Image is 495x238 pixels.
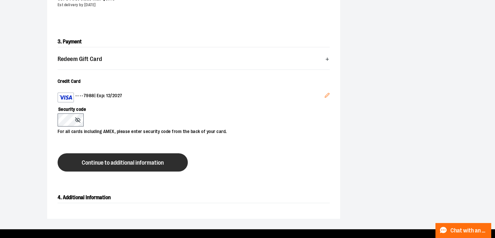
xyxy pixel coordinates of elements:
[58,52,330,66] button: Redeem Gift Card
[58,192,330,203] h2: 4. Additional Information
[58,102,323,113] label: Security code
[58,153,188,171] button: Continue to additional information
[58,93,324,102] div: •••• 7988 | Exp: 12/2027
[58,79,81,84] span: Credit Card
[59,94,72,101] img: Visa card example showing the 16-digit card number on the front of the card
[58,37,330,47] h2: 3. Payment
[82,160,164,166] span: Continue to additional information
[58,56,102,62] span: Redeem Gift Card
[58,126,323,135] p: For all cards including AMEX, please enter security code from the back of your card.
[450,228,487,234] span: Chat with an Expert
[319,87,335,105] button: Edit
[58,2,324,8] div: Est delivery by [DATE]
[435,223,491,238] button: Chat with an Expert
